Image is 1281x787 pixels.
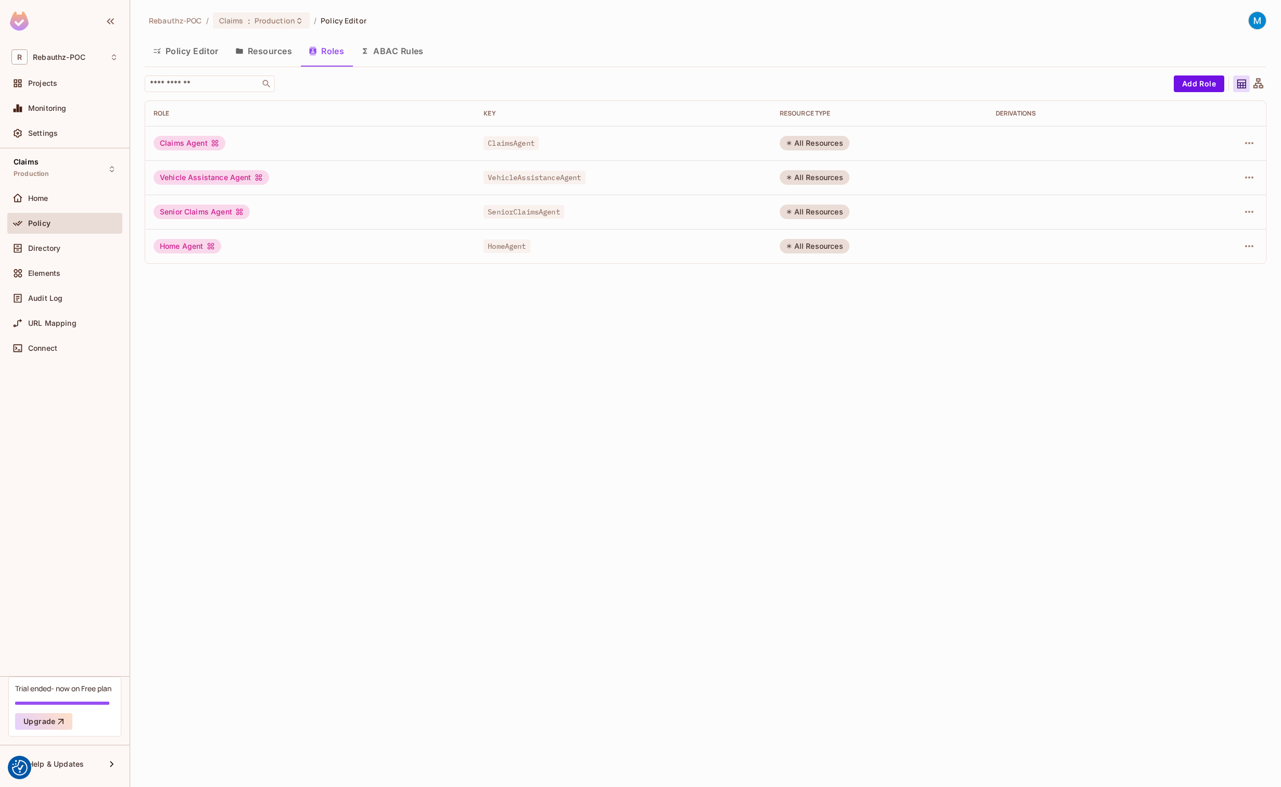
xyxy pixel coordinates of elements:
[484,171,585,184] span: VehicleAssistanceAgent
[484,109,763,118] div: Key
[154,109,467,118] div: Role
[352,38,432,64] button: ABAC Rules
[996,109,1174,118] div: Derivations
[28,219,50,227] span: Policy
[33,53,85,61] span: Workspace: Rebauthz-POC
[1249,12,1266,29] img: Maxim TNG
[321,16,366,26] span: Policy Editor
[255,16,295,26] span: Production
[219,16,244,26] span: Claims
[28,104,67,112] span: Monitoring
[484,136,539,150] span: ClaimsAgent
[154,136,225,150] div: Claims Agent
[145,38,227,64] button: Policy Editor
[484,239,530,253] span: HomeAgent
[28,319,77,327] span: URL Mapping
[780,205,849,219] div: All Resources
[154,205,250,219] div: Senior Claims Agent
[149,16,202,26] span: the active workspace
[28,760,84,768] span: Help & Updates
[1174,75,1224,92] button: Add Role
[28,79,57,87] span: Projects
[28,344,57,352] span: Connect
[14,170,49,178] span: Production
[484,205,564,219] span: SeniorClaimsAgent
[780,170,849,185] div: All Resources
[15,713,72,730] button: Upgrade
[28,294,62,302] span: Audit Log
[10,11,29,31] img: SReyMgAAAABJRU5ErkJggg==
[28,129,58,137] span: Settings
[154,170,269,185] div: Vehicle Assistance Agent
[227,38,300,64] button: Resources
[28,194,48,202] span: Home
[11,49,28,65] span: R
[28,244,60,252] span: Directory
[300,38,352,64] button: Roles
[154,239,221,253] div: Home Agent
[15,683,111,693] div: Trial ended- now on Free plan
[780,109,979,118] div: RESOURCE TYPE
[314,16,316,26] li: /
[28,269,60,277] span: Elements
[780,239,849,253] div: All Resources
[206,16,209,26] li: /
[780,136,849,150] div: All Resources
[247,17,251,25] span: :
[12,760,28,776] button: Consent Preferences
[12,760,28,776] img: Revisit consent button
[14,158,39,166] span: Claims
